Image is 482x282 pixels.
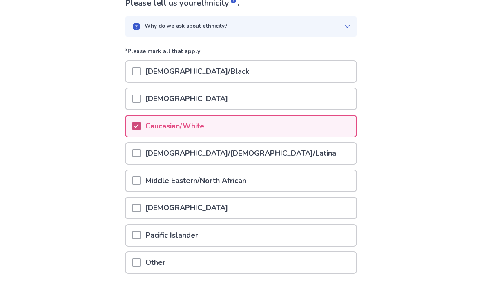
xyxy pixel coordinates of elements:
p: [DEMOGRAPHIC_DATA] [141,198,233,218]
p: Caucasian/White [141,116,209,137]
p: Other [141,252,170,273]
p: *Please mark all that apply [125,47,357,60]
p: Why do we ask about ethnicity? [145,22,228,31]
p: [DEMOGRAPHIC_DATA]/[DEMOGRAPHIC_DATA]/Latina [141,143,341,164]
p: [DEMOGRAPHIC_DATA] [141,88,233,109]
p: [DEMOGRAPHIC_DATA]/Black [141,61,254,82]
p: Pacific Islander [141,225,203,246]
p: Middle Eastern/North African [141,170,251,191]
